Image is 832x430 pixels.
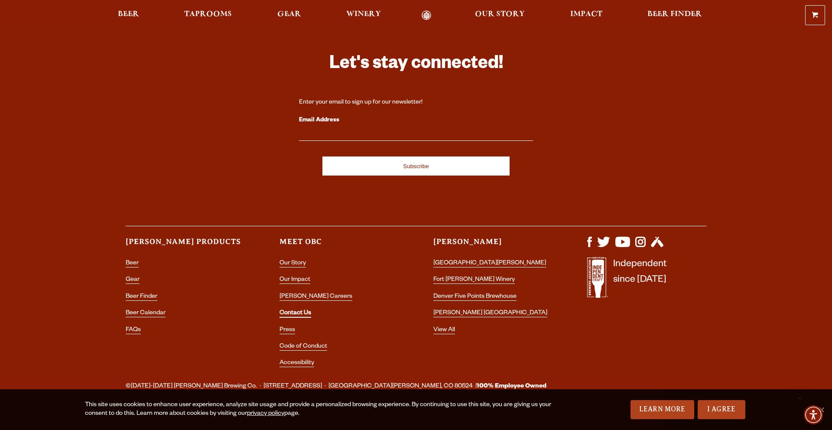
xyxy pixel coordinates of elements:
[433,310,547,317] a: [PERSON_NAME] [GEOGRAPHIC_DATA]
[346,11,381,18] span: Winery
[277,11,301,18] span: Gear
[587,243,592,250] a: Visit us on Facebook
[279,237,399,254] h3: Meet OBC
[647,11,702,18] span: Beer Finder
[299,98,533,107] div: Enter your email to sign up for our newsletter!
[126,277,140,284] a: Gear
[279,343,327,351] a: Code of Conduct
[126,237,245,254] h3: [PERSON_NAME] Products
[279,310,311,318] a: Contact Us
[804,405,823,424] div: Accessibility Menu
[698,400,745,419] a: I Agree
[126,260,139,267] a: Beer
[184,11,232,18] span: Taprooms
[410,10,442,20] a: Odell Home
[570,11,602,18] span: Impact
[630,400,694,419] a: Learn More
[597,243,610,250] a: Visit us on X (formerly Twitter)
[299,115,533,126] label: Email Address
[112,10,145,20] a: Beer
[613,257,666,303] p: Independent since [DATE]
[635,243,646,250] a: Visit us on Instagram
[126,327,141,334] a: FAQs
[433,293,517,301] a: Denver Five Points Brewhouse
[126,293,157,301] a: Beer Finder
[179,10,237,20] a: Taprooms
[85,401,558,418] div: This site uses cookies to enhance user experience, analyze site usage and provide a personalized ...
[279,293,352,301] a: [PERSON_NAME] Careers
[433,327,455,334] a: View All
[126,310,166,317] a: Beer Calendar
[789,387,810,408] a: Scroll to top
[477,383,546,390] strong: 100% Employee Owned
[642,10,708,20] a: Beer Finder
[118,11,139,18] span: Beer
[279,327,295,334] a: Press
[433,237,552,254] h3: [PERSON_NAME]
[475,11,525,18] span: Our Story
[299,52,533,78] h3: Let's stay connected!
[279,277,310,284] a: Our Impact
[433,260,546,267] a: [GEOGRAPHIC_DATA][PERSON_NAME]
[651,243,663,250] a: Visit us on Untappd
[433,277,515,284] a: Fort [PERSON_NAME] Winery
[126,381,546,392] span: ©[DATE]-[DATE] [PERSON_NAME] Brewing Co. · [STREET_ADDRESS] · [GEOGRAPHIC_DATA][PERSON_NAME], CO ...
[615,243,630,250] a: Visit us on YouTube
[469,10,530,20] a: Our Story
[279,260,306,267] a: Our Story
[341,10,387,20] a: Winery
[247,410,284,417] a: privacy policy
[322,156,510,176] input: Subscribe
[272,10,307,20] a: Gear
[565,10,608,20] a: Impact
[279,360,314,367] a: Accessibility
